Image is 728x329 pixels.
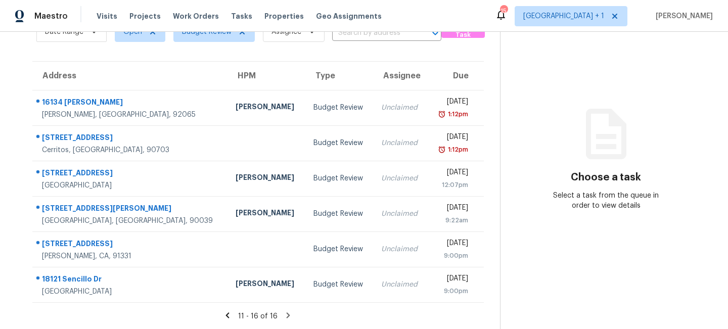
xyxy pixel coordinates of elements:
div: [PERSON_NAME] [236,208,297,220]
div: [STREET_ADDRESS] [42,132,219,145]
div: Unclaimed [381,244,420,254]
div: Unclaimed [381,138,420,148]
div: Select a task from the queue in order to view details [553,191,659,211]
div: [STREET_ADDRESS] [42,168,219,180]
div: [PERSON_NAME] [236,172,297,185]
div: [DATE] [436,273,468,286]
th: Assignee [373,62,428,90]
span: [PERSON_NAME] [652,11,713,21]
div: 9:00pm [436,251,468,261]
div: 16134 [PERSON_NAME] [42,97,219,110]
h3: Choose a task [571,172,641,182]
div: [GEOGRAPHIC_DATA] [42,287,219,297]
span: Tasks [231,13,252,20]
div: Budget Review [313,138,366,148]
div: Budget Review [313,173,366,183]
th: Due [428,62,484,90]
span: Budget Review [182,27,232,37]
div: [PERSON_NAME], CA, 91331 [42,251,219,261]
div: [PERSON_NAME], [GEOGRAPHIC_DATA], 92065 [42,110,219,120]
div: [PERSON_NAME] [236,278,297,291]
div: 15 [500,6,507,16]
div: 18121 Sencillo Dr [42,274,219,287]
span: [GEOGRAPHIC_DATA] + 1 [523,11,604,21]
th: Address [32,62,227,90]
span: Projects [129,11,161,21]
span: Maestro [34,11,68,21]
div: [GEOGRAPHIC_DATA], [GEOGRAPHIC_DATA], 90039 [42,216,219,226]
th: Type [305,62,374,90]
button: Open [428,26,442,40]
th: HPM [227,62,305,90]
div: [DATE] [436,132,468,145]
span: Properties [264,11,304,21]
div: Unclaimed [381,173,420,183]
div: 9:00pm [436,286,468,296]
div: 9:22am [436,215,468,225]
div: Budget Review [313,103,366,113]
div: Unclaimed [381,103,420,113]
div: Unclaimed [381,209,420,219]
div: Budget Review [313,279,366,290]
button: Create a Task [441,21,485,38]
span: Open [123,27,142,37]
img: Overdue Alarm Icon [438,109,446,119]
div: [STREET_ADDRESS][PERSON_NAME] [42,203,219,216]
div: Cerritos, [GEOGRAPHIC_DATA], 90703 [42,145,219,155]
div: [DATE] [436,203,468,215]
div: [GEOGRAPHIC_DATA] [42,180,219,191]
div: 1:12pm [446,109,468,119]
div: [STREET_ADDRESS] [42,239,219,251]
div: 1:12pm [446,145,468,155]
span: 11 - 16 of 16 [238,313,278,320]
span: Date Range [45,27,83,37]
img: Overdue Alarm Icon [438,145,446,155]
div: [DATE] [436,97,468,109]
div: [DATE] [436,238,468,251]
div: 12:07pm [436,180,468,190]
div: Budget Review [313,209,366,219]
div: Budget Review [313,244,366,254]
div: [DATE] [436,167,468,180]
span: Assignee [271,27,301,37]
span: Work Orders [173,11,219,21]
span: Geo Assignments [316,11,382,21]
span: Visits [97,11,117,21]
div: [PERSON_NAME] [236,102,297,114]
div: Unclaimed [381,279,420,290]
input: Search by address [332,25,413,41]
